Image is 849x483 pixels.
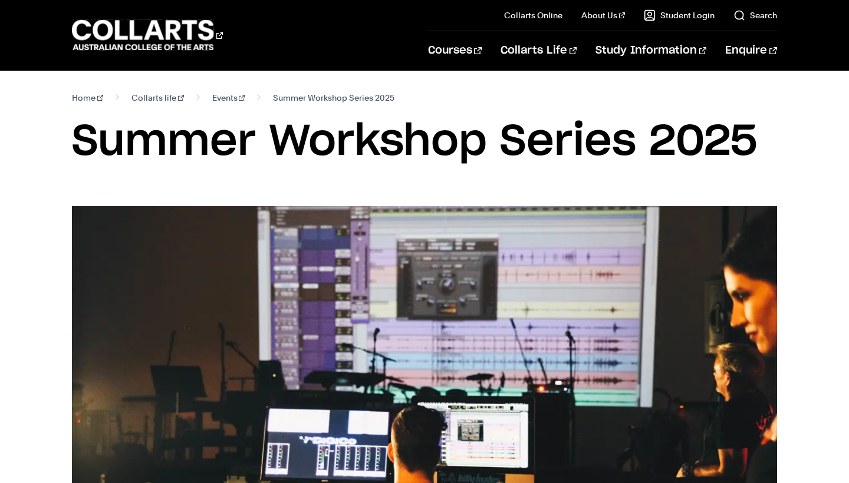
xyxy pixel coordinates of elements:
[72,115,776,168] h1: Summer Workshop Series 2025
[725,31,776,70] a: Enquire
[581,9,625,21] a: About Us
[733,9,777,21] a: Search
[428,31,482,70] a: Courses
[212,90,245,106] a: Events
[644,9,715,21] a: Student Login
[501,31,577,70] a: Collarts Life
[273,90,394,106] span: Summer Workshop Series 2025
[595,31,706,70] a: Study Information
[72,90,103,106] a: Home
[504,9,562,21] a: Collarts Online
[131,90,184,106] a: Collarts life
[72,18,223,52] div: Go to homepage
